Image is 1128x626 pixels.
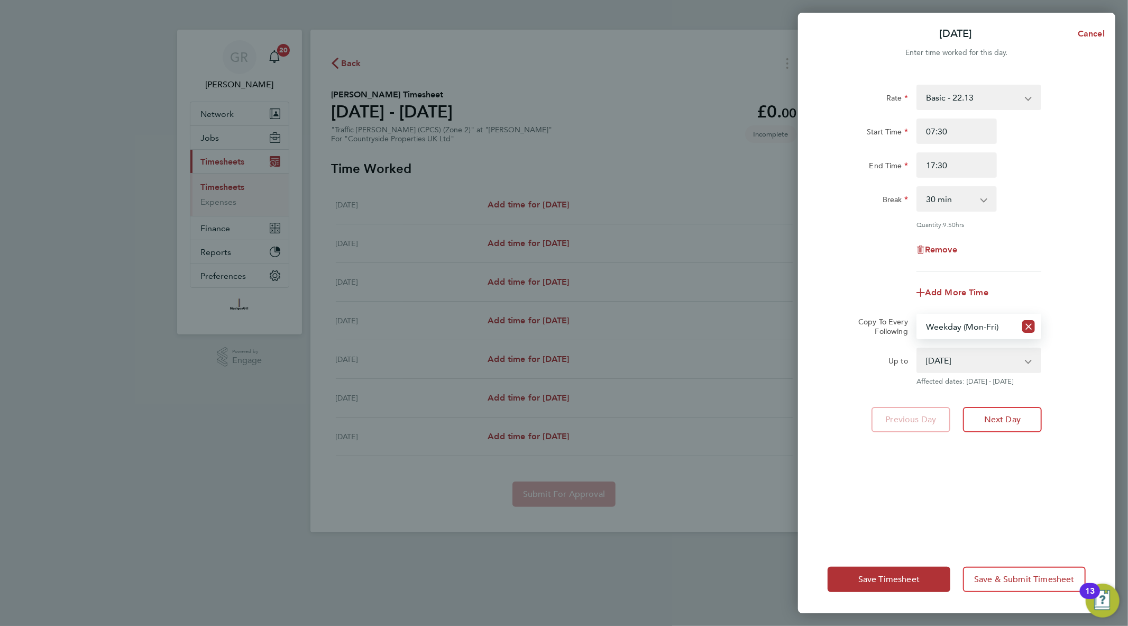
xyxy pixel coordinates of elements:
label: Start Time [867,127,908,140]
button: Remove [916,246,957,254]
p: [DATE] [940,26,973,41]
button: Next Day [963,407,1042,432]
span: Affected dates: [DATE] - [DATE] [916,377,1041,386]
span: 9.50 [943,220,956,229]
span: Next Day [984,414,1021,425]
button: Open Resource Center, 13 new notifications [1086,584,1120,618]
span: Add More Time [925,287,988,297]
span: Cancel [1075,29,1105,39]
input: E.g. 08:00 [916,119,997,144]
button: Save Timesheet [828,567,950,592]
div: 13 [1085,591,1095,605]
label: Up to [888,356,908,369]
label: End Time [869,161,908,174]
div: Quantity: hrs [916,220,1041,229]
span: Save Timesheet [858,574,920,585]
div: Enter time worked for this day. [798,47,1115,59]
label: Break [883,195,908,207]
span: Save & Submit Timesheet [974,574,1075,585]
button: Reset selection [1022,315,1035,338]
label: Copy To Every Following [850,317,908,336]
label: Rate [886,93,908,106]
button: Save & Submit Timesheet [963,567,1086,592]
button: Cancel [1061,23,1115,44]
input: E.g. 18:00 [916,152,997,178]
button: Add More Time [916,288,988,297]
span: Remove [925,244,957,255]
